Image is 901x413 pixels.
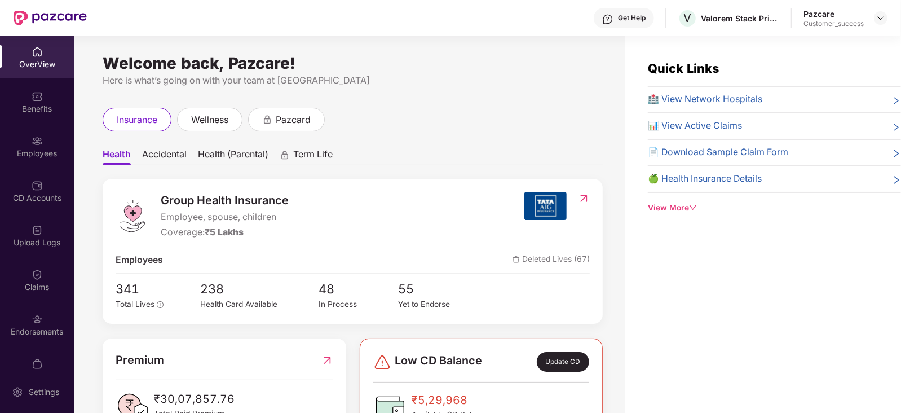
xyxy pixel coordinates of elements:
span: right [892,121,901,133]
span: Quick Links [648,61,719,76]
div: animation [280,150,290,160]
img: svg+xml;base64,PHN2ZyBpZD0iQ0RfQWNjb3VudHMiIGRhdGEtbmFtZT0iQ0QgQWNjb3VudHMiIHhtbG5zPSJodHRwOi8vd3... [32,180,43,191]
div: Here is what’s going on with your team at [GEOGRAPHIC_DATA] [103,73,603,87]
img: svg+xml;base64,PHN2ZyBpZD0iRW5kb3JzZW1lbnRzIiB4bWxucz0iaHR0cDovL3d3dy53My5vcmcvMjAwMC9zdmciIHdpZH... [32,314,43,325]
span: 238 [200,279,319,298]
img: insurerIcon [524,192,567,220]
span: right [892,95,901,107]
div: Yet to Endorse [398,298,477,311]
img: svg+xml;base64,PHN2ZyBpZD0iRW1wbG95ZWVzIiB4bWxucz0iaHR0cDovL3d3dy53My5vcmcvMjAwMC9zdmciIHdpZHRoPS... [32,135,43,147]
span: insurance [117,113,157,127]
span: ₹5 Lakhs [205,227,244,238]
div: Valorem Stack Private Limited [701,13,780,24]
span: 341 [116,279,175,298]
span: Health (Parental) [198,148,268,165]
span: ₹5,29,968 [412,392,489,409]
img: RedirectIcon [321,352,333,369]
span: V [684,11,692,25]
span: 📊 View Active Claims [648,119,742,133]
div: View More [648,202,901,214]
div: Welcome back, Pazcare! [103,59,603,68]
div: Customer_success [803,19,864,28]
span: 🏥 View Network Hospitals [648,93,762,107]
div: Health Card Available [200,298,319,311]
span: ₹30,07,857.76 [154,390,235,408]
img: svg+xml;base64,PHN2ZyBpZD0iTXlfT3JkZXJzIiBkYXRhLW5hbWU9Ik15IE9yZGVycyIgeG1sbnM9Imh0dHA6Ly93d3cudz... [32,358,43,370]
img: RedirectIcon [578,193,590,204]
span: Low CD Balance [395,352,482,371]
span: 🍏 Health Insurance Details [648,172,762,186]
img: svg+xml;base64,PHN2ZyBpZD0iQ2xhaW0iIHhtbG5zPSJodHRwOi8vd3d3LnczLm9yZy8yMDAwL3N2ZyIgd2lkdGg9IjIwIi... [32,269,43,280]
span: Accidental [142,148,187,165]
img: deleteIcon [513,256,520,263]
div: Update CD [537,352,589,371]
div: Pazcare [803,8,864,19]
img: svg+xml;base64,PHN2ZyBpZD0iVXBsb2FkX0xvZ3MiIGRhdGEtbmFtZT0iVXBsb2FkIExvZ3MiIHhtbG5zPSJodHRwOi8vd3... [32,225,43,236]
span: Group Health Insurance [161,192,289,209]
span: wellness [191,113,228,127]
span: Premium [116,352,164,369]
img: svg+xml;base64,PHN2ZyBpZD0iRHJvcGRvd24tMzJ4MzIiIHhtbG5zPSJodHRwOi8vd3d3LnczLm9yZy8yMDAwL3N2ZyIgd2... [876,14,885,23]
div: Settings [25,386,63,398]
span: Employees [116,253,163,267]
span: Total Lives [116,300,154,309]
span: Term Life [293,148,333,165]
span: 55 [398,279,477,298]
span: 📄 Download Sample Claim Form [648,146,788,160]
span: Health [103,148,131,165]
img: svg+xml;base64,PHN2ZyBpZD0iRGFuZ2VyLTMyeDMyIiB4bWxucz0iaHR0cDovL3d3dy53My5vcmcvMjAwMC9zdmciIHdpZH... [373,353,391,371]
div: Coverage: [161,226,289,240]
div: Get Help [618,14,646,23]
img: svg+xml;base64,PHN2ZyBpZD0iU2V0dGluZy0yMHgyMCIgeG1sbnM9Imh0dHA6Ly93d3cudzMub3JnLzIwMDAvc3ZnIiB3aW... [12,386,23,398]
img: New Pazcare Logo [14,11,87,25]
img: svg+xml;base64,PHN2ZyBpZD0iSGVscC0zMngzMiIgeG1sbnM9Imh0dHA6Ly93d3cudzMub3JnLzIwMDAvc3ZnIiB3aWR0aD... [602,14,613,25]
img: svg+xml;base64,PHN2ZyBpZD0iQmVuZWZpdHMiIHhtbG5zPSJodHRwOi8vd3d3LnczLm9yZy8yMDAwL3N2ZyIgd2lkdGg9Ij... [32,91,43,102]
span: Employee, spouse, children [161,210,289,225]
span: pazcard [276,113,311,127]
div: In Process [319,298,398,311]
span: down [689,204,697,212]
span: right [892,174,901,186]
img: svg+xml;base64,PHN2ZyBpZD0iSG9tZSIgeG1sbnM9Imh0dHA6Ly93d3cudzMub3JnLzIwMDAvc3ZnIiB3aWR0aD0iMjAiIG... [32,46,43,58]
span: Deleted Lives (67) [513,253,590,267]
span: 48 [319,279,398,298]
span: right [892,148,901,160]
img: logo [116,199,149,233]
div: animation [262,114,272,124]
span: info-circle [157,301,164,308]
